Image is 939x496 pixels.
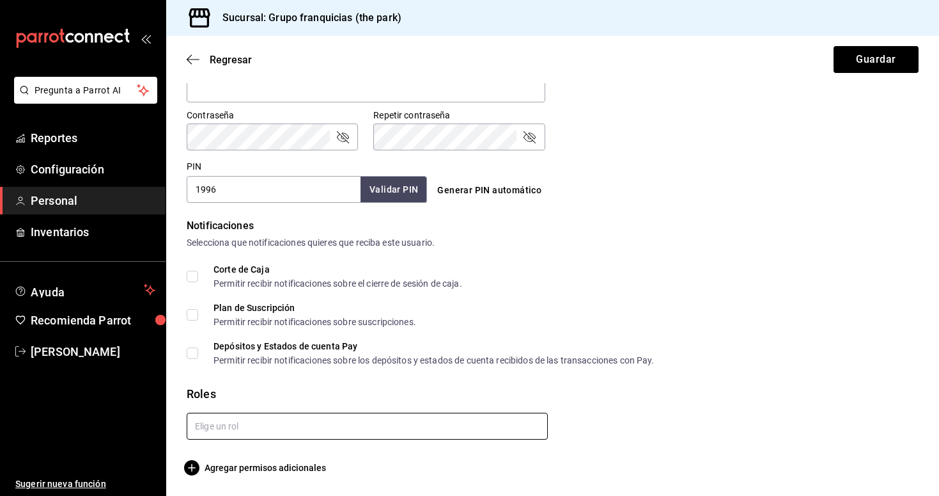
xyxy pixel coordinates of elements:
[31,312,155,329] span: Recomienda Parrot
[15,477,155,491] span: Sugerir nueva función
[31,282,139,298] span: Ayuda
[213,342,655,351] div: Depósitos y Estados de cuenta Pay
[213,317,416,326] div: Permitir recibir notificaciones sobre suscripciones.
[31,129,155,147] span: Reportes
[187,385,919,403] div: Roles
[14,77,157,104] button: Pregunta a Parrot AI
[361,177,427,203] button: Validar PIN
[31,343,155,360] span: [PERSON_NAME]
[187,236,919,250] div: Selecciona que notificaciones quieres que reciba este usuario.
[373,111,545,120] label: Repetir contraseña
[187,162,201,171] label: PIN
[187,111,358,120] label: Contraseña
[335,129,350,145] button: passwordField
[834,46,919,73] button: Guardar
[31,223,155,241] span: Inventarios
[522,129,537,145] button: passwordField
[213,265,462,274] div: Corte de Caja
[210,54,252,66] span: Regresar
[31,192,155,209] span: Personal
[31,161,155,178] span: Configuración
[187,413,548,440] input: Elige un rol
[212,10,401,26] h3: Sucursal: Grupo franquicias (the park)
[9,93,157,106] a: Pregunta a Parrot AI
[35,84,137,97] span: Pregunta a Parrot AI
[432,179,547,202] button: Generar PIN automático
[187,54,252,66] button: Regresar
[187,460,326,476] button: Agregar permisos adicionales
[213,356,655,365] div: Permitir recibir notificaciones sobre los depósitos y estados de cuenta recibidos de las transacc...
[213,279,462,288] div: Permitir recibir notificaciones sobre el cierre de sesión de caja.
[187,176,361,203] input: 3 a 6 dígitos
[213,303,416,312] div: Plan de Suscripción
[141,33,151,44] button: open_drawer_menu
[187,218,919,234] div: Notificaciones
